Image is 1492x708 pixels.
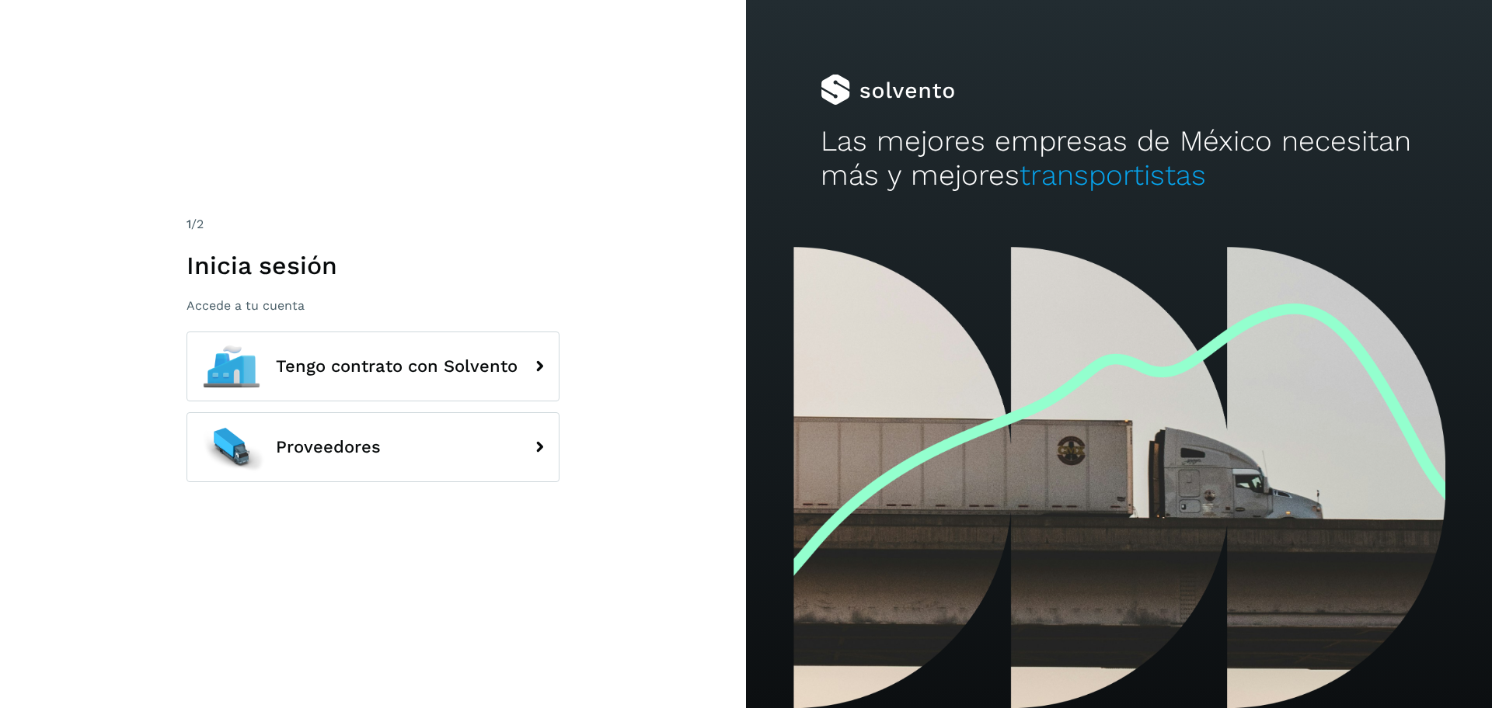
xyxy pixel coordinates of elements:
h1: Inicia sesión [186,251,559,280]
button: Proveedores [186,412,559,482]
span: Tengo contrato con Solvento [276,357,518,376]
p: Accede a tu cuenta [186,298,559,313]
span: transportistas [1020,158,1206,192]
span: Proveedores [276,438,381,456]
h2: Las mejores empresas de México necesitan más y mejores [821,124,1417,193]
button: Tengo contrato con Solvento [186,331,559,401]
span: 1 [186,217,191,231]
div: /2 [186,215,559,234]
